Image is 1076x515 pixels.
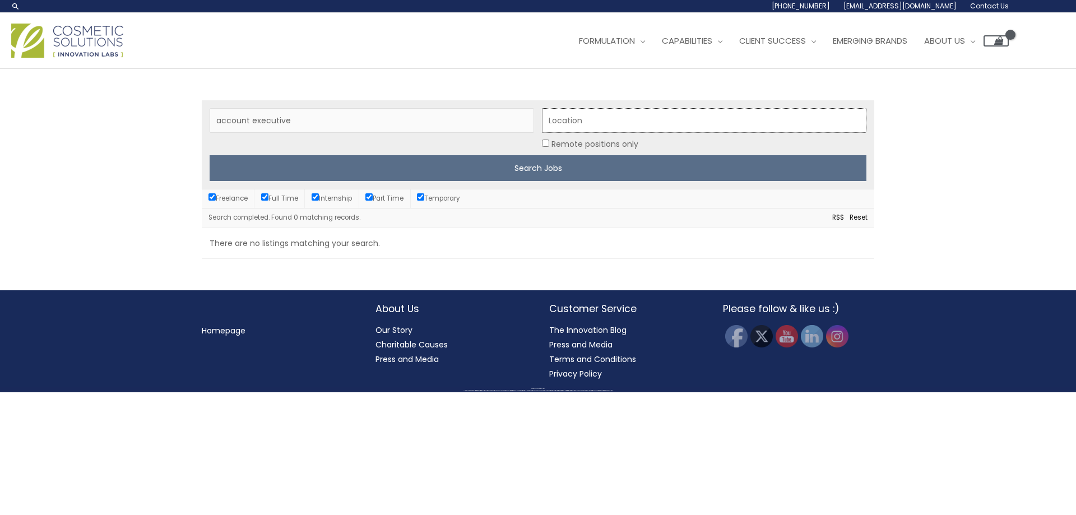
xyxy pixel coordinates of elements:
[571,24,653,58] a: Formulation
[549,339,613,350] a: Press and Media
[562,24,1009,58] nav: Site Navigation
[824,24,916,58] a: Emerging Brands
[261,194,298,203] label: Full Time
[970,1,1009,11] span: Contact Us
[537,388,545,389] span: Cosmetic Solutions
[662,35,712,47] span: Capabilities
[551,137,638,151] label: Remote positions only
[375,324,412,336] a: Our Story
[210,155,866,181] input: Search Jobs
[11,24,123,58] img: Cosmetic Solutions Logo
[549,368,602,379] a: Privacy Policy
[542,140,549,147] input: Location
[984,35,1009,47] a: View Shopping Cart, empty
[208,193,216,201] input: Freelance
[549,323,701,381] nav: Customer Service
[375,323,527,366] nav: About Us
[375,354,439,365] a: Press and Media
[312,193,319,201] input: Internship
[375,339,448,350] a: Charitable Causes
[833,35,907,47] span: Emerging Brands
[261,193,268,201] input: Full Time
[202,325,245,336] a: Homepage
[739,35,806,47] span: Client Success
[750,325,773,347] img: Twitter
[844,212,868,224] a: Reset
[202,228,874,259] li: There are no listings matching your search.
[365,194,403,203] label: Part Time
[11,2,20,11] a: Search icon link
[417,193,424,201] input: Temporary
[653,24,731,58] a: Capabilities
[208,194,248,203] label: Freelance
[843,1,957,11] span: [EMAIL_ADDRESS][DOMAIN_NAME]
[542,108,866,133] input: Location
[20,388,1056,389] div: Copyright © 2025
[20,390,1056,391] div: All material on this Website, including design, text, images, logos and sounds, are owned by Cosm...
[210,108,534,133] input: Keywords
[723,301,874,316] h2: Please follow & like us :)
[549,354,636,365] a: Terms and Conditions
[772,1,830,11] span: [PHONE_NUMBER]
[208,213,360,222] span: Search completed. Found 0 matching records.
[365,193,373,201] input: Part Time
[417,194,460,203] label: Temporary
[549,301,701,316] h2: Customer Service
[312,194,352,203] label: Internship
[827,212,844,224] a: RSS
[725,325,748,347] img: Facebook
[579,35,635,47] span: Formulation
[202,323,353,338] nav: Menu
[916,24,984,58] a: About Us
[549,324,627,336] a: The Innovation Blog
[731,24,824,58] a: Client Success
[375,301,527,316] h2: About Us
[924,35,965,47] span: About Us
